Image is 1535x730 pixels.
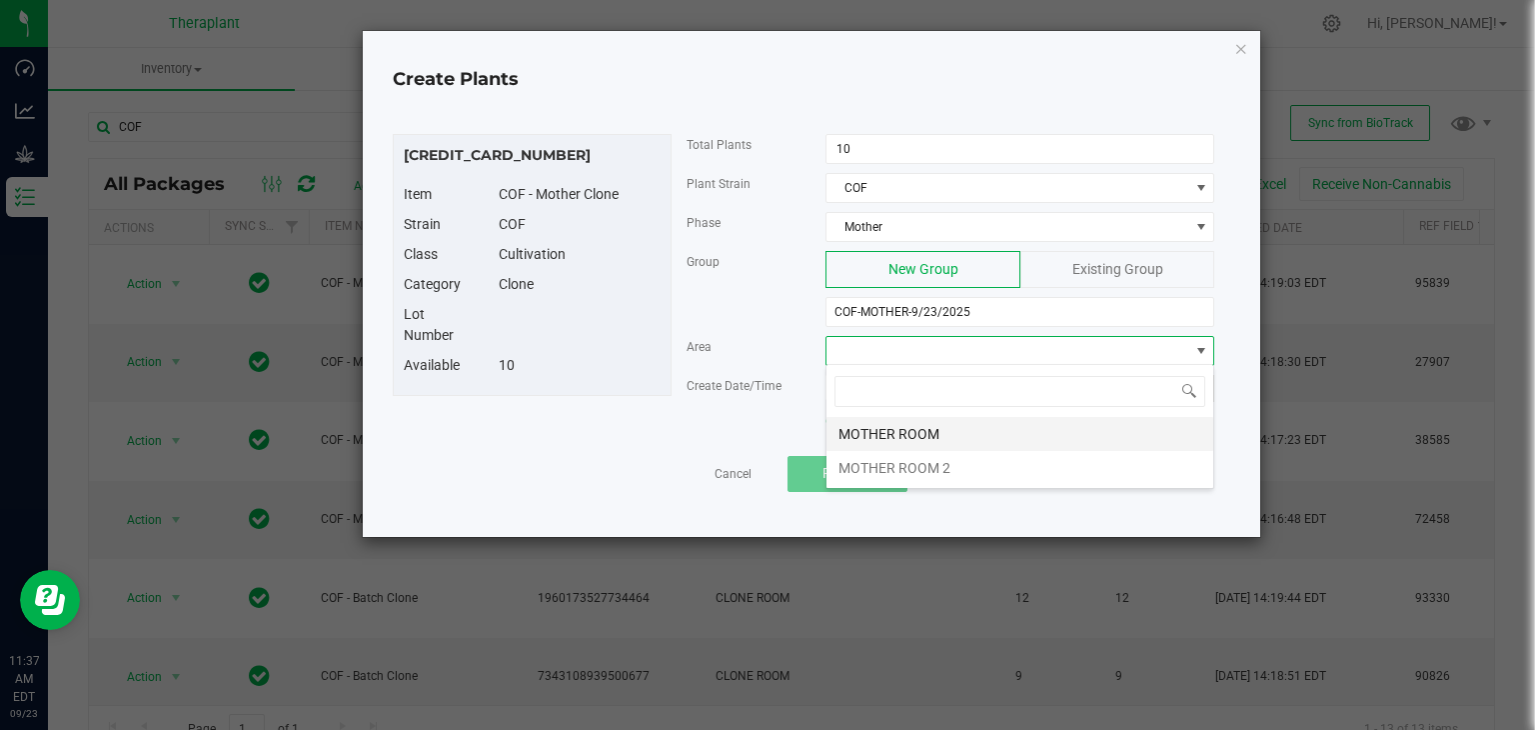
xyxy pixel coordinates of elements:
div: 10 [484,355,676,376]
span: [CREDIT_CARD_NUMBER] [404,146,591,164]
span: Proceed [822,465,873,481]
div: Clone [484,274,676,295]
li: MOTHER ROOM [826,417,1213,451]
span: Create Date/Time [687,379,781,393]
div: Available [389,355,485,376]
span: COF - Mother Clone [499,186,619,202]
input: New Group Name [825,297,1214,327]
span: Area [687,340,712,354]
div: Item [389,184,485,205]
div: Strain [389,214,485,235]
span: Total Plants [687,138,752,152]
div: Category [389,274,485,295]
span: New Group [888,261,958,277]
div: Cultivation [484,244,676,265]
iframe: Resource center [20,570,80,630]
span: Group [687,255,720,269]
h4: Create Plants [393,67,1240,93]
div: COF [484,214,676,235]
div: Lot Number [389,304,485,346]
span: Phase [687,216,721,230]
button: Proceed [787,456,907,492]
span: Plant Strain [687,177,751,191]
li: MOTHER ROOM 2 [826,451,1213,485]
span: Mother [826,213,1188,241]
span: Existing Group [1072,261,1163,277]
div: Class [389,244,485,265]
a: Cancel [715,466,752,483]
span: COF [826,174,1188,202]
